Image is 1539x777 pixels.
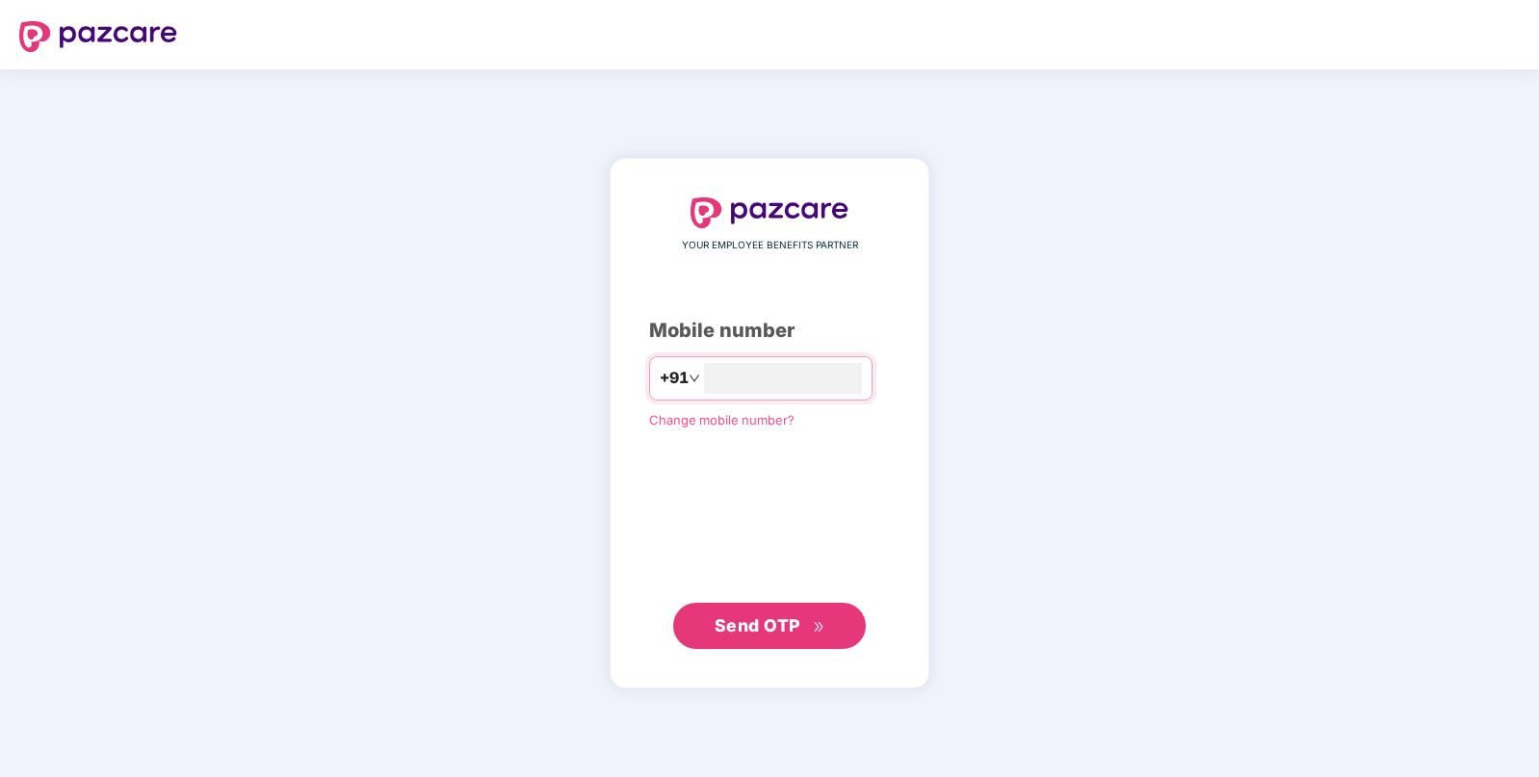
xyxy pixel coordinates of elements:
[682,238,858,253] span: YOUR EMPLOYEE BENEFITS PARTNER
[19,21,177,52] img: logo
[660,366,689,390] span: +91
[649,412,795,427] a: Change mobile number?
[715,615,800,635] span: Send OTP
[813,621,825,634] span: double-right
[691,197,848,228] img: logo
[673,603,866,649] button: Send OTPdouble-right
[649,316,890,346] div: Mobile number
[689,373,700,384] span: down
